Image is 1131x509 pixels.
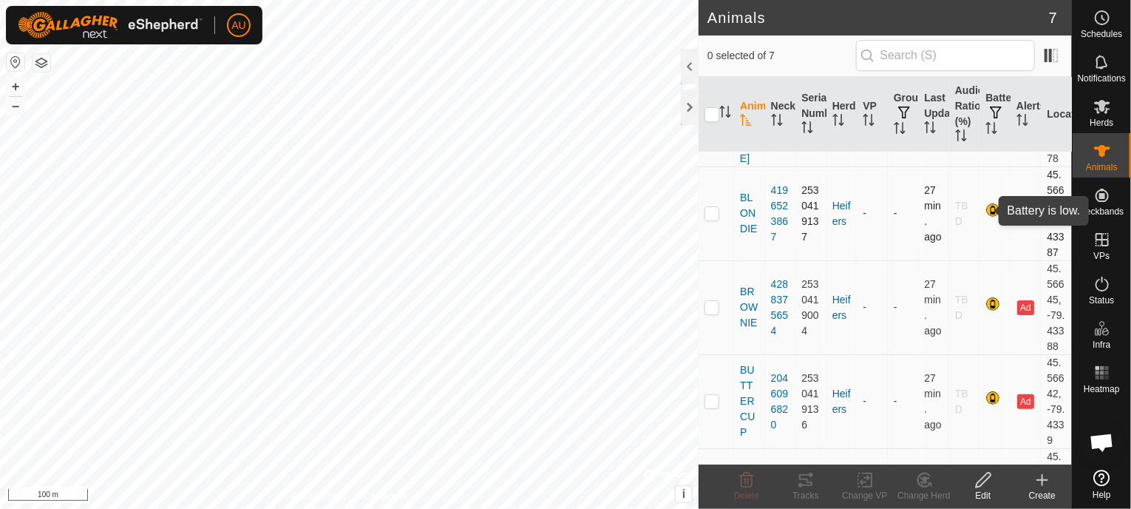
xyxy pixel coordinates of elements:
span: 0 selected of 7 [707,48,856,64]
th: Location [1041,77,1072,152]
span: Status [1089,296,1114,305]
span: 7 [1049,7,1057,29]
img: Gallagher Logo [18,12,203,38]
p-sorticon: Activate to sort [771,116,783,128]
button: – [7,97,24,115]
th: Animal [734,77,765,152]
a: Help [1073,464,1131,505]
span: Help [1093,491,1111,499]
app-display-virtual-paddock-transition: - [863,207,866,219]
app-display-virtual-paddock-transition: - [863,395,866,407]
button: Ad [1017,394,1033,409]
p-sorticon: Activate to sort [801,124,813,135]
th: Herd [826,77,857,152]
span: Herds [1090,118,1113,127]
p-sorticon: Activate to sort [740,116,752,128]
td: - [888,260,919,354]
p-sorticon: Activate to sort [719,108,731,120]
th: Neckband [765,77,796,152]
td: 45.56645, -79.43387 [1041,166,1072,260]
div: Heifers [832,386,852,417]
input: Search (S) [856,40,1035,71]
td: 45.56645, -79.43388 [1041,260,1072,354]
span: TBD [955,294,968,321]
a: Privacy Policy [291,490,347,503]
button: Ad [1017,206,1033,221]
span: Infra [1093,340,1110,349]
span: TBD [955,388,968,415]
th: VP [857,77,888,152]
span: Notifications [1078,74,1126,83]
p-sorticon: Activate to sort [863,116,874,128]
td: 45.56642, -79.4339 [1041,354,1072,448]
div: Heifers [832,292,852,323]
span: Animals [1086,163,1118,172]
button: + [7,78,24,95]
button: Ad [1017,300,1033,315]
div: Tracks [776,489,835,502]
button: Reset Map [7,53,24,71]
div: 4288375654 [771,277,790,339]
div: Change VP [835,489,894,502]
span: AU [231,18,245,33]
span: Schedules [1081,30,1122,38]
span: Heatmap [1084,385,1120,394]
div: Edit [954,489,1013,502]
div: 2046096820 [771,371,790,433]
div: Change Herd [894,489,954,502]
span: TBD [955,200,968,227]
div: 2530419136 [801,371,821,433]
span: Neckbands [1079,207,1124,216]
p-sorticon: Activate to sort [832,116,844,128]
span: BLONDIE [740,190,759,237]
p-sorticon: Activate to sort [955,132,967,144]
th: Last Updated [918,77,949,152]
div: 2530419004 [801,277,821,339]
td: - [888,354,919,448]
th: Battery [979,77,1011,152]
span: Oct 8, 2025, 6:03 PM [924,372,941,431]
p-sorticon: Activate to sort [924,124,936,135]
p-sorticon: Activate to sort [894,124,906,136]
th: Alerts [1011,77,1042,152]
span: i [682,488,685,500]
span: Delete [734,491,760,501]
span: BROWNIE [740,284,759,331]
span: Oct 8, 2025, 6:03 PM [924,278,941,337]
button: Map Layers [33,54,50,72]
a: Contact Us [364,490,407,503]
h2: Animals [707,9,1049,27]
th: Serial Number [795,77,826,152]
span: VPs [1093,252,1110,260]
th: Audio Ratio (%) [949,77,980,152]
div: 4196523867 [771,183,790,245]
p-sorticon: Activate to sort [1016,116,1028,128]
div: Heifers [832,198,852,229]
span: BUTTERCUP [740,363,759,440]
th: Groups [888,77,919,152]
td: - [888,166,919,260]
p-sorticon: Activate to sort [985,124,997,136]
div: Create [1013,489,1072,502]
button: i [676,486,692,502]
div: 2530419137 [801,183,821,245]
app-display-virtual-paddock-transition: - [863,301,866,313]
div: Open chat [1080,420,1124,465]
span: Oct 8, 2025, 6:03 PM [924,184,941,243]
